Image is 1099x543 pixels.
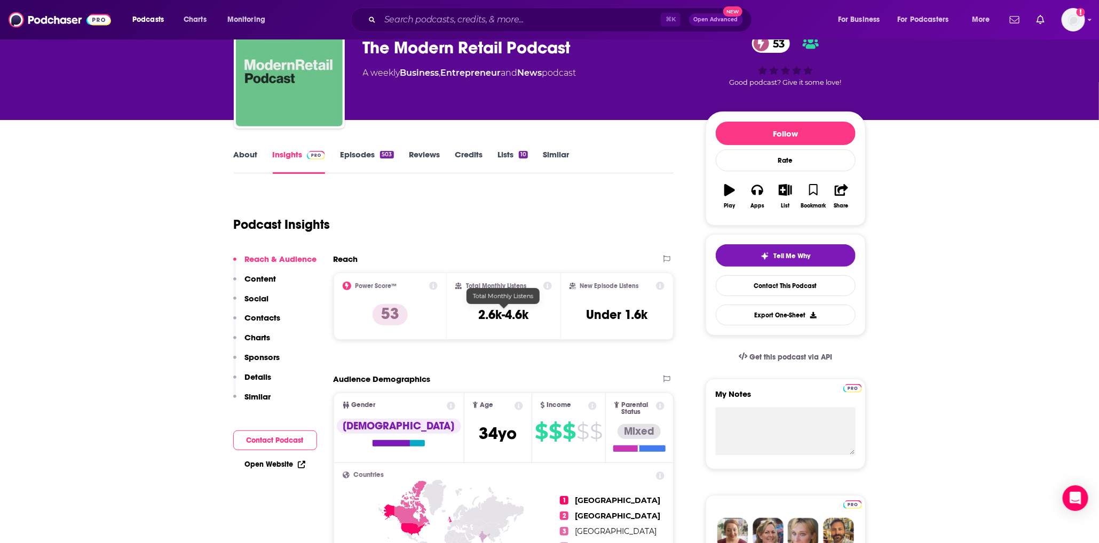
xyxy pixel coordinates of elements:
[838,12,880,27] span: For Business
[177,11,213,28] a: Charts
[245,254,317,264] p: Reach & Audience
[455,149,483,174] a: Credits
[245,460,305,469] a: Open Website
[184,12,207,27] span: Charts
[744,177,771,215] button: Apps
[964,11,1003,28] button: open menu
[234,217,330,233] h1: Podcast Insights
[560,527,568,536] span: 3
[761,252,769,260] img: tell me why sparkle
[724,203,735,209] div: Play
[891,11,964,28] button: open menu
[1063,485,1088,511] div: Open Intercom Messenger
[334,254,358,264] h2: Reach
[730,344,841,370] a: Get this podcast via API
[750,203,764,209] div: Apps
[1006,11,1024,29] a: Show notifications dropdown
[694,17,738,22] span: Open Advanced
[233,332,271,352] button: Charts
[800,177,827,215] button: Bookmark
[501,68,518,78] span: and
[479,423,517,444] span: 34 yo
[587,307,648,323] h3: Under 1.6k
[580,282,639,290] h2: New Episode Listens
[380,151,393,158] div: 503
[307,151,326,159] img: Podchaser Pro
[473,292,533,300] span: Total Monthly Listens
[9,10,111,30] img: Podchaser - Follow, Share and Rate Podcasts
[716,275,856,296] a: Contact This Podcast
[575,526,657,536] span: [GEOGRAPHIC_DATA]
[234,149,258,174] a: About
[706,27,866,93] div: 53Good podcast? Give it some love!
[125,11,178,28] button: open menu
[245,352,280,362] p: Sponsors
[245,274,276,284] p: Content
[661,13,681,27] span: ⌘ K
[132,12,164,27] span: Podcasts
[245,293,269,304] p: Social
[827,177,855,215] button: Share
[380,11,661,28] input: Search podcasts, credits, & more...
[723,6,742,17] span: New
[1077,8,1085,17] svg: Add a profile image
[547,402,572,409] span: Income
[716,177,744,215] button: Play
[771,177,799,215] button: List
[236,20,343,126] img: The Modern Retail Podcast
[233,430,317,450] button: Contact Podcast
[1062,8,1085,31] span: Logged in as ehladik
[245,392,271,402] p: Similar
[409,149,440,174] a: Reviews
[361,7,762,32] div: Search podcasts, credits, & more...
[518,68,542,78] a: News
[716,244,856,267] button: tell me why sparkleTell Me Why
[245,332,271,342] p: Charts
[543,149,569,174] a: Similar
[773,252,810,260] span: Tell Me Why
[575,511,660,521] span: [GEOGRAPHIC_DATA]
[480,402,493,409] span: Age
[273,149,326,174] a: InsightsPodchaser Pro
[535,423,548,440] span: $
[497,149,528,174] a: Lists10
[373,304,408,325] p: 53
[749,353,832,362] span: Get this podcast via API
[716,305,856,325] button: Export One-Sheet
[831,11,894,28] button: open menu
[560,512,568,520] span: 2
[763,34,790,53] span: 53
[245,372,272,382] p: Details
[730,78,842,86] span: Good podcast? Give it some love!
[843,500,862,509] img: Podchaser Pro
[441,68,501,78] a: Entrepreneur
[363,67,576,79] div: A weekly podcast
[781,203,790,209] div: List
[233,352,280,372] button: Sponsors
[834,203,849,209] div: Share
[1062,8,1085,31] img: User Profile
[843,499,862,509] a: Pro website
[220,11,279,28] button: open menu
[752,34,790,53] a: 53
[972,12,990,27] span: More
[898,12,949,27] span: For Podcasters
[355,282,397,290] h2: Power Score™
[1062,8,1085,31] button: Show profile menu
[689,13,743,26] button: Open AdvancedNew
[400,68,439,78] a: Business
[519,151,528,158] div: 10
[576,423,589,440] span: $
[716,149,856,171] div: Rate
[843,382,862,393] a: Pro website
[575,496,660,505] span: [GEOGRAPHIC_DATA]
[334,374,431,384] h2: Audience Demographics
[233,254,317,274] button: Reach & Audience
[478,307,528,323] h3: 2.6k-4.6k
[563,423,575,440] span: $
[233,372,272,392] button: Details
[340,149,393,174] a: Episodes503
[233,313,281,332] button: Contacts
